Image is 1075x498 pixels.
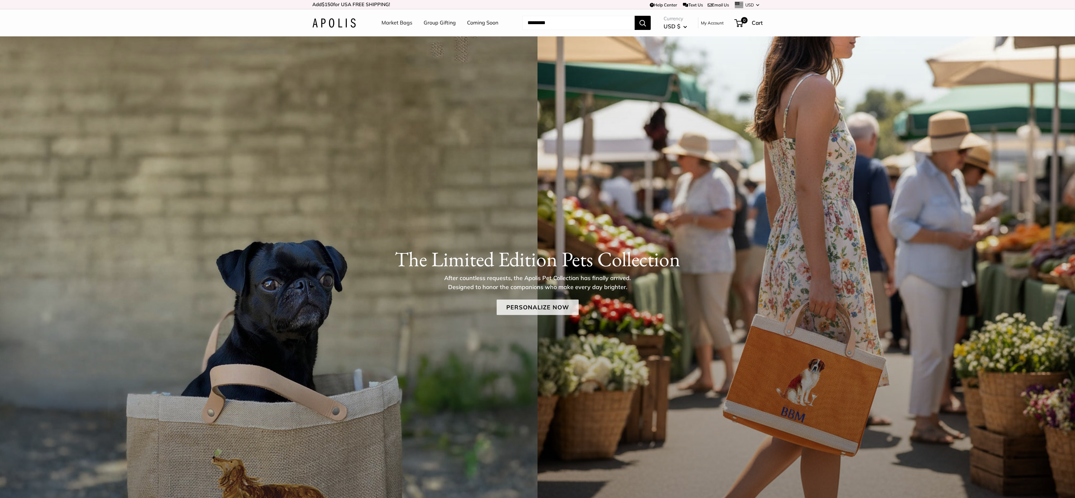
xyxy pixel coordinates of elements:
[745,2,754,7] span: USD
[312,18,356,28] img: Apolis
[381,18,412,28] a: Market Bags
[650,2,677,7] a: Help Center
[467,18,498,28] a: Coming Soon
[312,247,763,271] h1: The Limited Edition Pets Collection
[752,19,763,26] span: Cart
[322,1,333,7] span: $150
[735,18,763,28] a: 0 Cart
[708,2,729,7] a: Email Us
[635,16,651,30] button: Search
[664,14,687,23] span: Currency
[424,18,456,28] a: Group Gifting
[683,2,703,7] a: Text Us
[433,273,642,291] p: After countless requests, the Apolis Pet Collection has finally arrived. Designed to honor the co...
[741,17,748,23] span: 0
[664,21,687,32] button: USD $
[522,16,635,30] input: Search...
[664,23,680,30] span: USD $
[701,19,724,27] a: My Account
[497,299,579,315] a: Personalize Now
